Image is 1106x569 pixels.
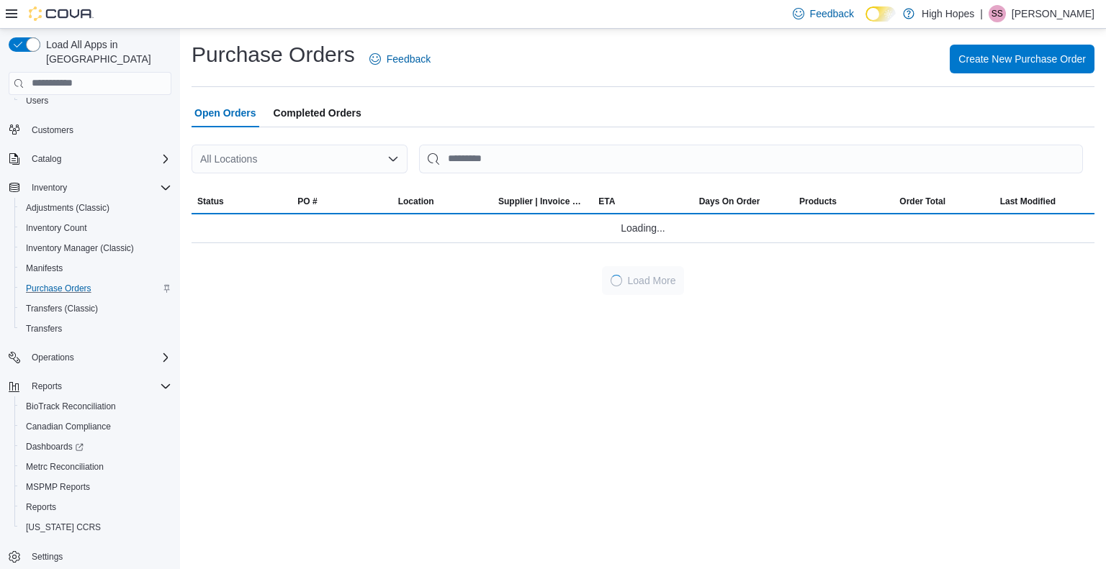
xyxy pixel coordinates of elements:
span: Inventory [26,179,171,196]
a: [US_STATE] CCRS [20,519,107,536]
span: Inventory Manager (Classic) [20,240,171,257]
a: Settings [26,548,68,565]
span: Adjustments (Classic) [26,202,109,214]
span: Last Modified [1000,196,1056,207]
span: Purchase Orders [26,283,91,294]
a: Manifests [20,260,68,277]
a: Transfers (Classic) [20,300,104,317]
a: Canadian Compliance [20,418,117,435]
button: Location [392,190,493,213]
a: Inventory Count [20,219,93,237]
a: Dashboards [14,437,177,457]
span: Completed Orders [274,99,361,127]
button: Supplier | Invoice Number [493,190,593,213]
span: Washington CCRS [20,519,171,536]
p: [PERSON_NAME] [1012,5,1094,22]
a: Transfers [20,320,68,337]
span: Status [197,196,224,207]
span: Load More [628,273,676,288]
span: Dashboards [20,438,171,455]
span: Inventory Count [20,219,171,237]
span: Manifests [26,263,63,274]
span: Metrc Reconciliation [20,458,171,475]
a: Adjustments (Classic) [20,199,115,217]
button: Reports [26,378,68,395]
span: BioTrack Reconciliation [26,401,116,412]
span: Purchase Orders [20,280,171,297]
span: MSPMP Reports [20,478,171,496]
button: Operations [3,347,177,368]
button: Days On Order [693,190,793,213]
button: [US_STATE] CCRS [14,517,177,537]
a: Users [20,92,54,109]
button: MSPMP Reports [14,477,177,497]
input: Dark Mode [866,6,896,22]
span: Loading... [621,219,665,237]
span: Reports [32,381,62,392]
span: Canadian Compliance [26,421,111,432]
button: Status [192,190,292,213]
span: Customers [32,124,73,136]
span: Operations [32,352,74,363]
a: BioTrack Reconciliation [20,398,122,415]
button: ETA [593,190,693,213]
button: Users [14,91,177,111]
span: Inventory Count [26,222,87,234]
span: Operations [26,349,171,366]
span: Inventory Manager (Classic) [26,242,134,254]
span: Users [20,92,171,109]
button: Open list of options [387,153,399,165]
span: Reports [26,501,56,513]
span: Metrc Reconciliation [26,461,104,473]
button: Inventory [3,178,177,198]
span: BioTrack Reconciliation [20,398,171,415]
button: Products [793,190,894,213]
span: Reports [20,499,171,516]
p: | [980,5,983,22]
a: Customers [26,122,79,139]
button: Settings [3,546,177,567]
button: Reports [14,497,177,517]
button: Purchase Orders [14,278,177,299]
a: Inventory Manager (Classic) [20,240,140,257]
span: Transfers (Classic) [26,303,98,314]
span: Load All Apps in [GEOGRAPHIC_DATA] [40,37,171,66]
button: LoadingLoad More [602,266,685,295]
button: Inventory [26,179,73,196]
span: Inventory [32,182,67,194]
span: Transfers (Classic) [20,300,171,317]
span: Catalog [26,150,171,168]
a: Feedback [364,45,436,73]
span: Dashboards [26,441,84,452]
button: Operations [26,349,80,366]
span: Customers [26,121,171,139]
span: MSPMP Reports [26,481,90,493]
a: Reports [20,499,62,516]
span: Create New Purchase Order [958,52,1086,66]
button: Order Total [894,190,994,213]
button: Transfers [14,319,177,339]
span: Catalog [32,153,61,165]
span: Reports [26,378,171,395]
div: STACI STINGLEY [989,5,1006,22]
input: This is a search bar. After typing your query, hit enter to filter the results lower in the page. [419,145,1083,173]
a: Metrc Reconciliation [20,458,109,475]
a: Purchase Orders [20,280,97,297]
span: Adjustments (Classic) [20,199,171,217]
span: Location [398,196,434,207]
button: Metrc Reconciliation [14,457,177,477]
span: Loading [609,273,623,287]
button: Transfers (Classic) [14,299,177,319]
button: Inventory Count [14,218,177,238]
p: High Hopes [922,5,974,22]
span: PO # [297,196,317,207]
span: Order Total [899,196,945,207]
button: Create New Purchase Order [950,45,1094,73]
a: MSPMP Reports [20,478,96,496]
button: BioTrack Reconciliation [14,396,177,416]
button: Manifests [14,258,177,278]
span: Settings [32,551,63,563]
span: [US_STATE] CCRS [26,522,101,533]
span: Supplier | Invoice Number [498,196,587,207]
